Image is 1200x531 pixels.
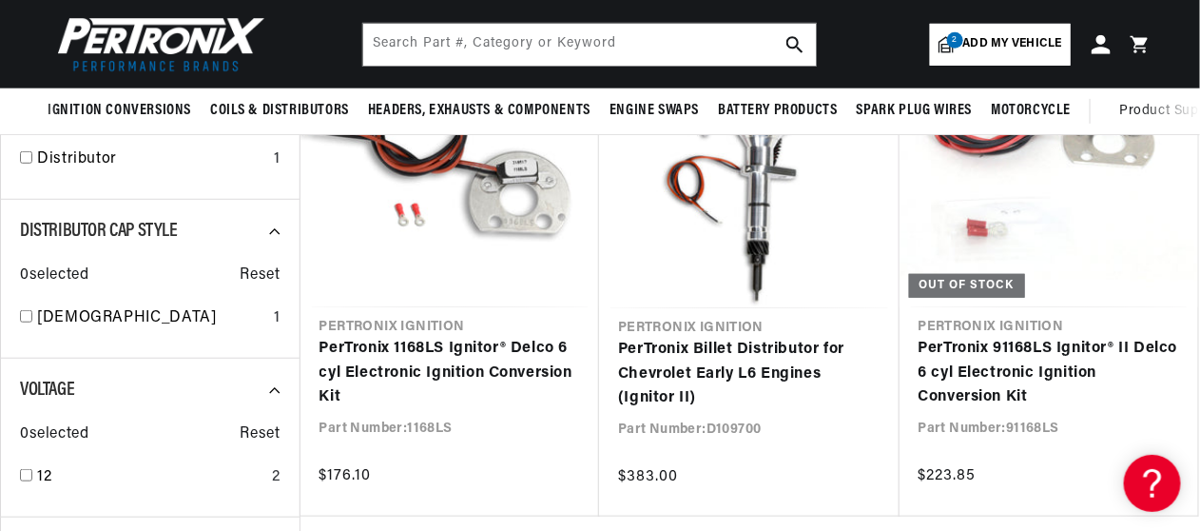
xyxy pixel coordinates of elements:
[37,306,266,331] a: [DEMOGRAPHIC_DATA]
[210,101,349,121] span: Coils & Distributors
[981,88,1080,133] summary: Motorcycle
[930,24,1071,66] a: 2Add my vehicle
[37,465,264,490] a: 12
[37,147,266,172] a: Distributor
[991,101,1071,121] span: Motorcycle
[201,88,358,133] summary: Coils & Distributors
[48,11,266,77] img: Pertronix
[618,338,881,411] a: PerTronix Billet Distributor for Chevrolet Early L6 Engines (Ignitor II)
[274,306,281,331] div: 1
[48,101,191,121] span: Ignition Conversions
[20,264,88,288] span: 0 selected
[363,24,816,66] input: Search Part #, Category or Keyword
[241,264,281,288] span: Reset
[610,101,699,121] span: Engine Swaps
[20,423,88,447] span: 0 selected
[20,381,74,400] span: Voltage
[48,88,201,133] summary: Ignition Conversions
[963,35,1062,53] span: Add my vehicle
[919,337,1180,410] a: PerTronix 91168LS Ignitor® II Delco 6 cyl Electronic Ignition Conversion Kit
[368,101,590,121] span: Headers, Exhausts & Components
[358,88,600,133] summary: Headers, Exhausts & Components
[857,101,973,121] span: Spark Plug Wires
[774,24,816,66] button: search button
[241,423,281,447] span: Reset
[718,101,838,121] span: Battery Products
[272,465,281,490] div: 2
[947,32,963,49] span: 2
[20,222,178,241] span: Distributor Cap Style
[319,337,581,410] a: PerTronix 1168LS Ignitor® Delco 6 cyl Electronic Ignition Conversion Kit
[847,88,982,133] summary: Spark Plug Wires
[600,88,708,133] summary: Engine Swaps
[708,88,847,133] summary: Battery Products
[274,147,281,172] div: 1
